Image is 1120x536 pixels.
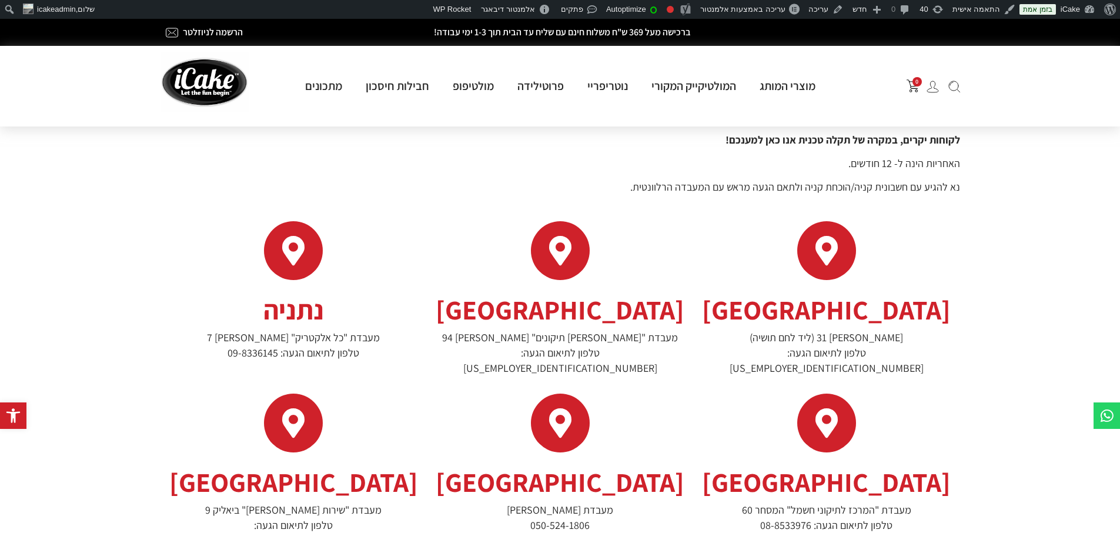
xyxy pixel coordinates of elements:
p: מעבדת "[PERSON_NAME] תיקונים" [PERSON_NAME] 94 טלפון לתיאום הגעה: [US_EMPLOYER_IDENTIFICATION_NUM... [433,330,687,376]
h2: ברכישה מעל 369 ש"ח משלוח חינם עם שליח עד הבית תוך 1-3 ימי עבודה! [333,28,792,37]
a: המולטיקייק המקורי [640,78,748,94]
a: מתכונים [293,78,354,94]
p: [PERSON_NAME] 31 (ליד לחם תושיה) טלפון לתיאום הגעה: [US_EMPLOYER_IDENTIFICATION_NUMBER] [699,330,954,376]
a: מולטיפופ [441,78,506,94]
p: האחריות הינה ל- 12 חודשים. [161,156,960,171]
p: מעבדת "המרכז לתיקוני חשמל" המסחר 60 טלפון לתיאום הגעה: 08-8533976 [699,502,954,533]
span: [GEOGRAPHIC_DATA] [169,464,418,500]
span: icakeadmin [37,5,76,14]
div: ביטוי מפתח לא הוגדר [667,6,674,13]
strong: לקוחות יקרים, במקרה של תקלה טכנית אנו כאן למענכם! [726,133,960,147]
img: shopping-cart.png [907,79,920,92]
span: נתניה [263,292,324,327]
span: [GEOGRAPHIC_DATA] [702,292,951,327]
a: נוטריפריי [576,78,640,94]
button: פתח עגלת קניות צדדית [907,79,920,92]
p: מעבדת "כל אלקטריק" [PERSON_NAME] 7 טלפון לתיאום הגעה: 09-8336145 [166,330,421,361]
a: בזמן אמת [1019,4,1055,15]
p: נא להגיע עם חשבונית קניה/הוכחת קניה ולתאם הגעה מראש עם המעבדה הרלוונטית. [161,179,960,195]
span: [GEOGRAPHIC_DATA] [702,464,951,500]
a: הרשמה לניוזלטר [183,26,243,38]
a: מוצרי המותג [748,78,827,94]
span: [GEOGRAPHIC_DATA] [436,464,684,500]
span: עריכה באמצעות אלמנטור [700,5,785,14]
span: 0 [912,77,922,86]
a: פרוטילידה [506,78,576,94]
span: [GEOGRAPHIC_DATA] [436,292,684,327]
a: חבילות חיסכון [354,78,441,94]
